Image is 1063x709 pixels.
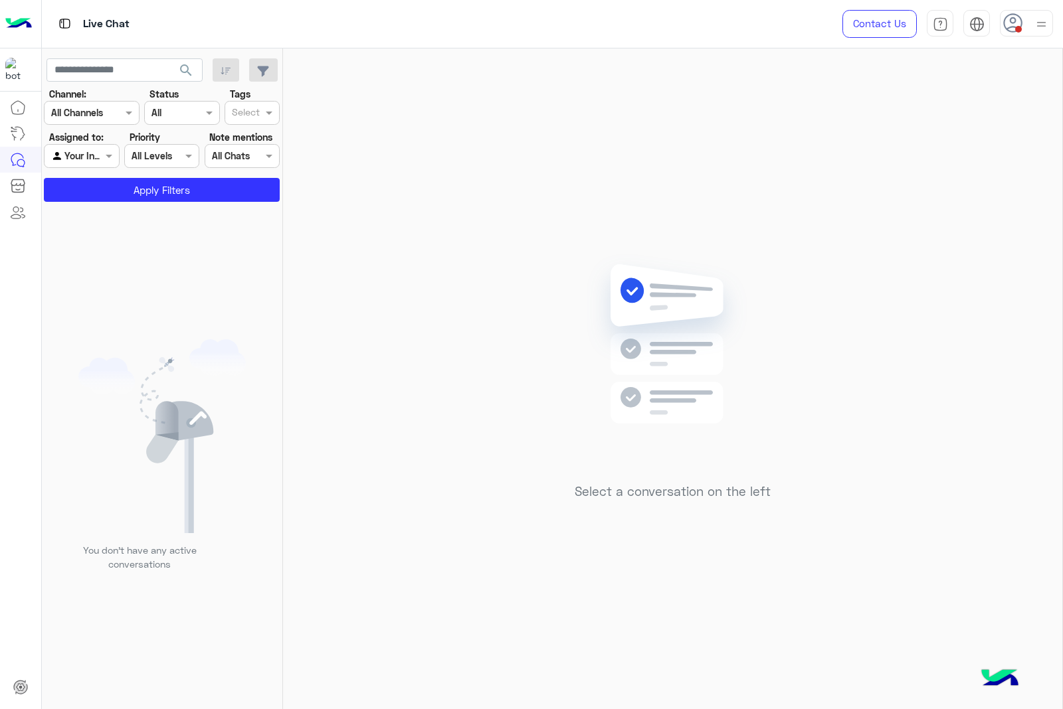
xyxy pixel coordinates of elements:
p: Live Chat [83,15,130,33]
img: 1403182699927242 [5,58,29,82]
label: Status [149,87,179,101]
button: search [170,58,203,87]
label: Tags [230,87,250,101]
a: Contact Us [842,10,917,38]
span: search [178,62,194,78]
img: tab [933,17,948,32]
img: profile [1033,16,1050,33]
img: no messages [577,254,769,474]
label: Note mentions [209,130,272,144]
h5: Select a conversation on the left [575,484,771,499]
a: tab [927,10,953,38]
img: tab [969,17,985,32]
label: Assigned to: [49,130,104,144]
img: empty users [78,339,246,533]
div: Select [230,105,260,122]
p: You don’t have any active conversations [72,543,207,572]
button: Apply Filters [44,178,280,202]
img: hulul-logo.png [977,656,1023,702]
img: tab [56,15,73,32]
label: Priority [130,130,160,144]
label: Channel: [49,87,86,101]
img: Logo [5,10,32,38]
